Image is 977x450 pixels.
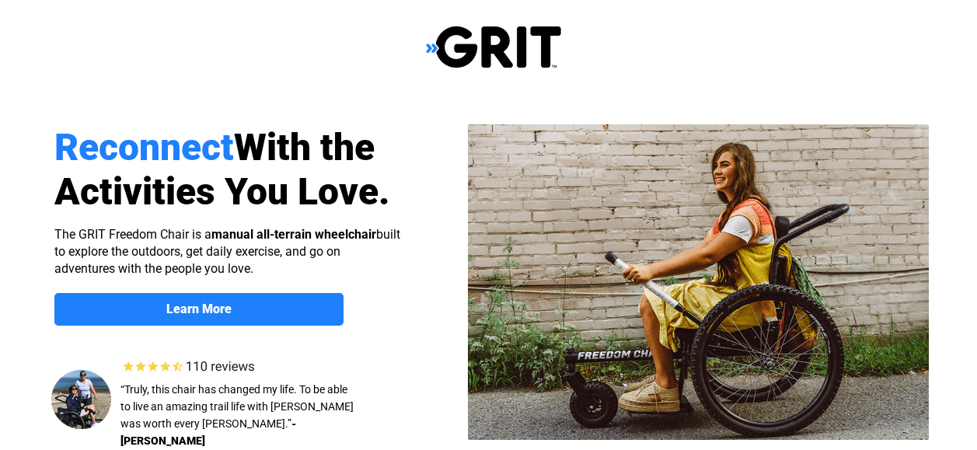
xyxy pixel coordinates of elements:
a: Learn More [54,293,344,326]
span: Activities You Love. [54,169,390,214]
strong: manual all-terrain wheelchair [211,227,376,242]
span: “Truly, this chair has changed my life. To be able to live an amazing trail life with [PERSON_NAM... [120,383,354,430]
span: The GRIT Freedom Chair is a built to explore the outdoors, get daily exercise, and go on adventur... [54,227,400,276]
strong: Learn More [166,302,232,316]
span: With the [234,125,375,169]
span: Reconnect [54,125,234,169]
